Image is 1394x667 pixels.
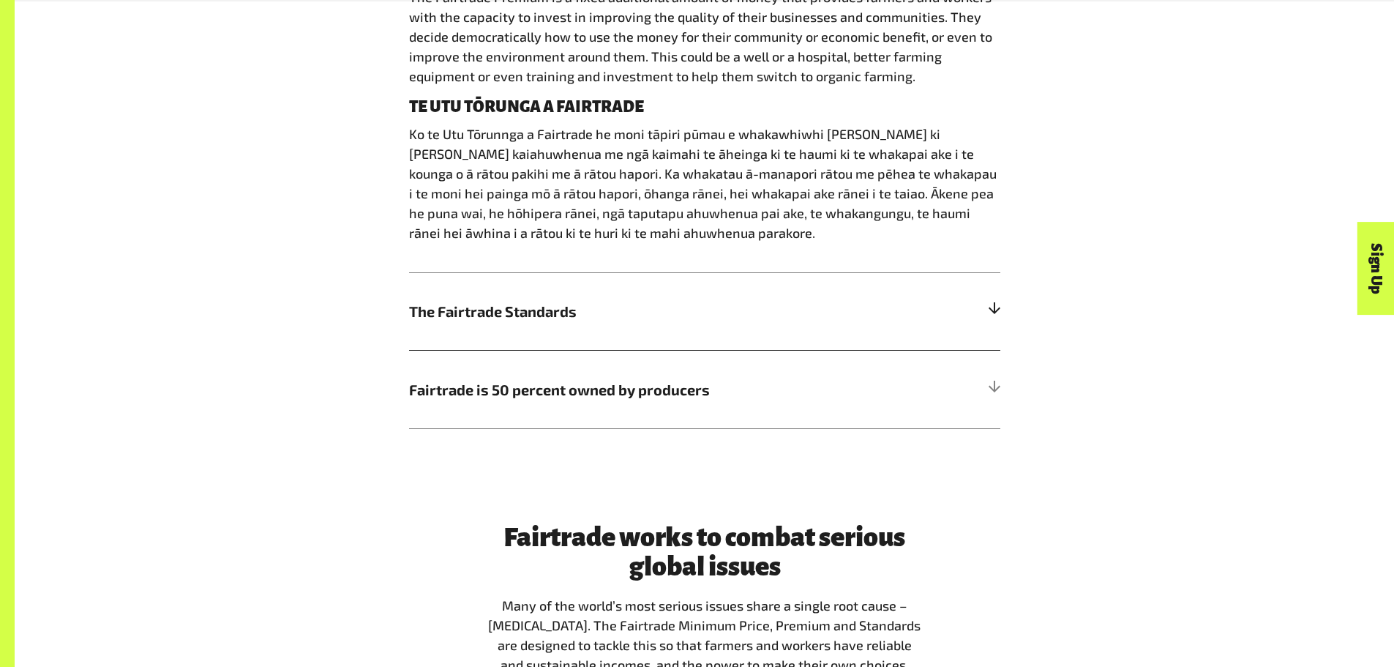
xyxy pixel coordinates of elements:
p: Ko te Utu Tōrunnga a Fairtrade he moni tāpiri pūmau e whakawhiwhi [PERSON_NAME] ki [PERSON_NAME] ... [409,124,1000,243]
h4: TE UTU TŌRUNGA A FAIRTRADE [409,98,1000,116]
span: The Fairtrade Standards [409,300,852,322]
span: Fairtrade is 50 percent owned by producers [409,379,852,400]
h3: Fairtrade works to combat serious global issues [485,523,924,581]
